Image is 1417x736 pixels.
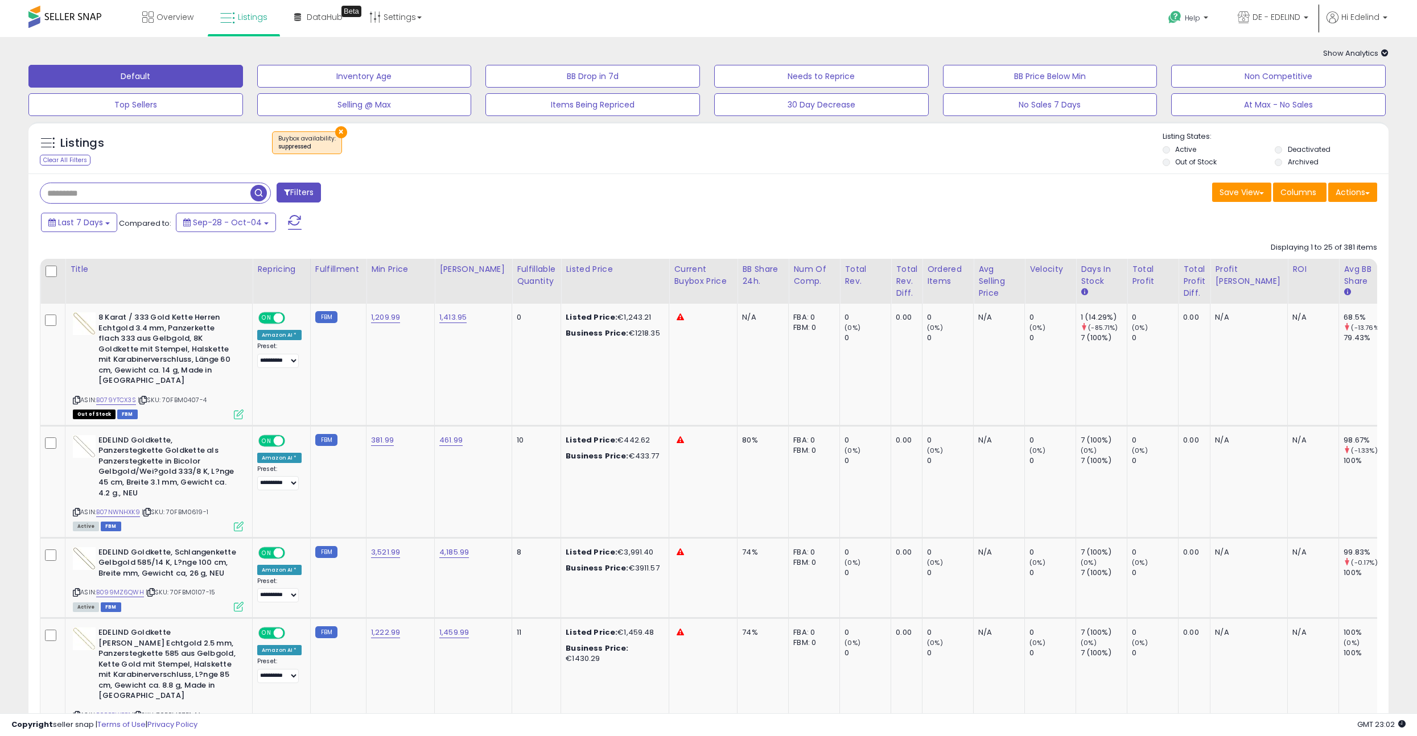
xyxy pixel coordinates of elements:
div: 100% [1344,648,1390,658]
div: Listed Price [566,263,664,275]
label: Out of Stock [1175,157,1217,167]
div: 0 [845,547,891,557]
div: Days In Stock [1081,263,1122,287]
div: 0 [1132,312,1178,322]
b: Business Price: [566,643,628,654]
div: Clear All Filters [40,155,90,166]
p: Listing States: [1163,131,1389,142]
div: 79.43% [1344,333,1390,343]
span: OFF [283,629,302,638]
div: 74% [742,547,780,557]
span: 2025-10-12 23:02 GMT [1357,719,1406,730]
label: Deactivated [1288,144,1331,154]
div: 100% [1344,627,1390,638]
span: ON [259,548,274,557]
small: Avg BB Share. [1344,287,1350,297]
div: 0 [1132,627,1178,638]
div: Num of Comp. [793,263,835,287]
small: Days In Stock. [1081,287,1088,297]
a: 3,521.99 [371,547,400,558]
div: FBA: 0 [793,312,831,322]
div: 0.00 [1183,627,1201,638]
span: FBM [101,602,121,612]
div: 0 [845,435,891,445]
div: 7 (100%) [1081,648,1127,658]
b: EDELIND Goldkette, Schlangenkette Gelbgold 585/14 K, L?nge 100 cm, Breite mm, Gewicht ca, 26 g, NEU [98,547,237,582]
a: B079YTCX3S [96,395,136,405]
div: N/A [742,312,780,322]
div: €433.77 [566,451,660,461]
div: €1218.35 [566,328,660,338]
button: Top Sellers [28,93,243,116]
div: suppressed [278,143,336,151]
div: Tooltip anchor [341,6,361,17]
button: Non Competitive [1171,65,1386,88]
b: 8 Karat / 333 Gold Kette Herren Echtgold 3.4 mm, Panzerkette flach 333 aus Gelbgold, 8K Goldkette... [98,312,237,389]
div: 0 [1029,627,1076,638]
small: (0%) [1081,558,1097,567]
div: 7 (100%) [1081,568,1127,578]
div: 0 [1132,568,1178,578]
button: BB Drop in 7d [485,65,700,88]
span: DE - EDELIND [1253,11,1300,23]
div: 0 [927,648,973,658]
div: N/A [1215,435,1279,445]
small: (-1.33%) [1351,446,1377,455]
div: Avg Selling Price [978,263,1020,299]
div: Velocity [1029,263,1071,275]
span: | SKU: 70FBM0407-4 [138,395,207,404]
span: ON [259,313,274,323]
div: Preset: [257,465,302,491]
div: Fulfillment [315,263,361,275]
div: Fulfillable Quantity [517,263,556,287]
div: 0 [1029,333,1076,343]
div: 7 (100%) [1081,547,1127,557]
small: (0%) [845,323,860,332]
div: 0 [845,456,891,466]
div: 100% [1344,456,1390,466]
small: (0%) [927,446,943,455]
span: OFF [283,436,302,445]
div: 0 [845,312,891,322]
div: 0 [845,648,891,658]
div: ASIN: [73,312,244,418]
div: N/A [978,627,1016,638]
span: Sep-28 - Oct-04 [193,217,262,228]
div: 0.00 [1183,547,1201,557]
div: N/A [1215,547,1279,557]
span: OFF [283,548,302,557]
span: | SKU: 70FBM0751-14 [132,710,200,720]
div: N/A [978,312,1016,322]
small: (0%) [1132,323,1148,332]
b: Listed Price: [566,435,617,445]
div: ASIN: [73,435,244,530]
small: FBM [315,626,337,638]
a: B099MZ6QWH [96,588,144,597]
div: 0 [1132,547,1178,557]
small: (0%) [1029,446,1045,455]
div: 0 [1029,435,1076,445]
div: 0 [1132,435,1178,445]
button: No Sales 7 Days [943,93,1158,116]
small: (0%) [1029,638,1045,647]
i: Get Help [1168,10,1182,24]
div: Profit [PERSON_NAME] [1215,263,1283,287]
button: Columns [1273,183,1327,202]
div: 0 [927,312,973,322]
small: (0%) [845,638,860,647]
span: Last 7 Days [58,217,103,228]
div: Avg BB Share [1344,263,1385,287]
div: 68.5% [1344,312,1390,322]
span: DataHub [307,11,343,23]
small: FBM [315,311,337,323]
span: Columns [1280,187,1316,198]
button: At Max - No Sales [1171,93,1386,116]
div: Amazon AI * [257,645,302,655]
a: 461.99 [439,435,463,446]
a: 1,459.99 [439,627,469,638]
span: Hi Edelind [1341,11,1379,23]
small: (-85.71%) [1088,323,1118,332]
div: €3911.57 [566,563,660,573]
small: (0%) [1029,323,1045,332]
div: 0 [845,568,891,578]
